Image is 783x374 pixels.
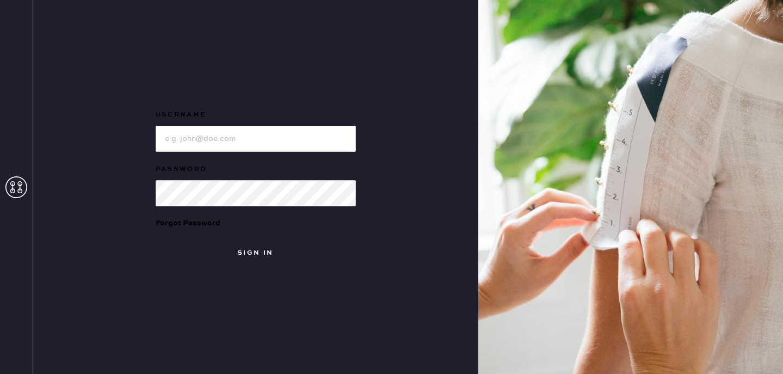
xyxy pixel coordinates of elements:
div: Forgot Password [156,217,220,229]
label: Username [156,108,356,121]
a: Forgot Password [156,206,220,240]
input: e.g. john@doe.com [156,126,356,152]
button: Sign in [156,240,356,266]
label: Password [156,163,356,176]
